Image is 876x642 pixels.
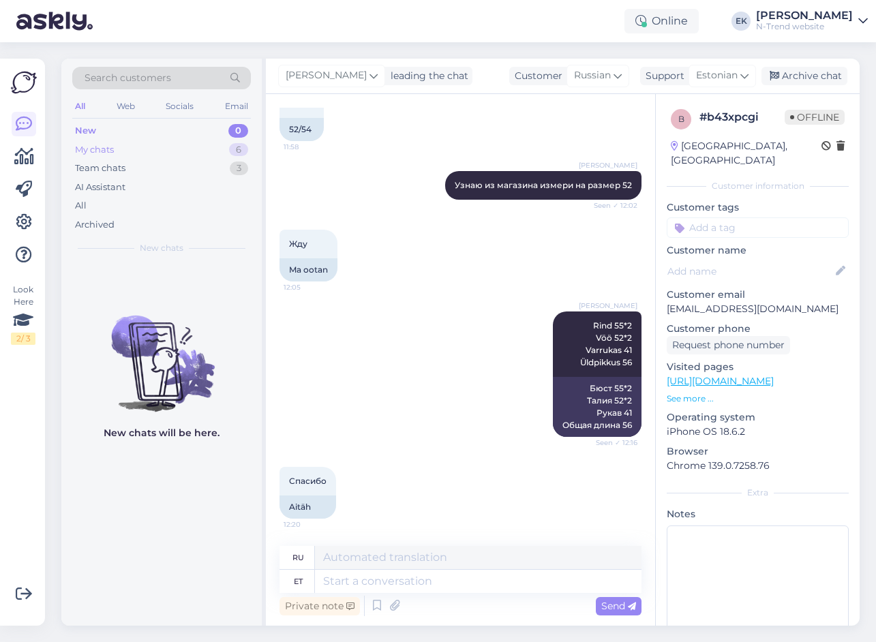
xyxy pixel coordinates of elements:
div: [GEOGRAPHIC_DATA], [GEOGRAPHIC_DATA] [671,139,821,168]
div: All [75,199,87,213]
p: Notes [667,507,849,521]
div: et [294,570,303,593]
div: leading the chat [385,69,468,83]
span: Estonian [696,68,738,83]
span: New chats [140,242,183,254]
span: 12:05 [284,282,335,292]
div: 2 / 3 [11,333,35,345]
img: Askly Logo [11,70,37,95]
p: Visited pages [667,360,849,374]
div: All [72,97,88,115]
span: [PERSON_NAME] [286,68,367,83]
div: N-Trend website [756,21,853,32]
p: Customer tags [667,200,849,215]
div: Archive chat [761,67,847,85]
div: EK [731,12,751,31]
p: iPhone OS 18.6.2 [667,425,849,439]
div: Бюст 55*2 Талия 52*2 Рукав 41 Общая длина 56 [553,377,641,437]
p: Customer name [667,243,849,258]
img: No chats [61,291,262,414]
p: Customer email [667,288,849,302]
a: [PERSON_NAME]N-Trend website [756,10,868,32]
div: 0 [228,124,248,138]
div: Archived [75,218,115,232]
span: Узнаю из магазина измери на размер 52 [455,180,632,190]
div: Team chats [75,162,125,175]
div: Online [624,9,699,33]
div: My chats [75,143,114,157]
div: ru [292,546,304,569]
p: New chats will be here. [104,426,220,440]
div: Email [222,97,251,115]
div: Customer information [667,180,849,192]
span: Send [601,600,636,612]
span: Seen ✓ 12:02 [586,200,637,211]
div: AI Assistant [75,181,125,194]
div: Look Here [11,284,35,345]
p: Chrome 139.0.7258.76 [667,459,849,473]
div: # b43xpcgi [699,109,785,125]
p: Customer phone [667,322,849,336]
div: Support [640,69,684,83]
span: [PERSON_NAME] [579,160,637,170]
div: 3 [230,162,248,175]
div: Extra [667,487,849,499]
span: [PERSON_NAME] [579,301,637,311]
span: Жду [289,239,307,249]
div: Ma ootan [280,258,337,281]
span: b [678,114,684,124]
p: See more ... [667,393,849,405]
div: Socials [163,97,196,115]
p: [EMAIL_ADDRESS][DOMAIN_NAME] [667,302,849,316]
div: Customer [509,69,562,83]
div: [PERSON_NAME] [756,10,853,21]
div: Request phone number [667,336,790,354]
p: Browser [667,444,849,459]
p: Operating system [667,410,849,425]
div: New [75,124,96,138]
span: Rind 55*2 Vöö 52*2 Varrukas 41 Üldpikkus 56 [580,320,632,367]
input: Add name [667,264,833,279]
span: Seen ✓ 12:16 [586,438,637,448]
div: Private note [280,597,360,615]
div: 6 [229,143,248,157]
span: Offline [785,110,845,125]
div: Web [114,97,138,115]
div: Aitäh [280,495,336,519]
span: Спасибо [289,476,327,486]
span: 12:20 [284,519,335,530]
span: 11:58 [284,142,335,152]
span: Search customers [85,71,171,85]
a: [URL][DOMAIN_NAME] [667,375,774,387]
div: 52/54 [280,118,324,141]
span: Russian [574,68,611,83]
input: Add a tag [667,217,849,238]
